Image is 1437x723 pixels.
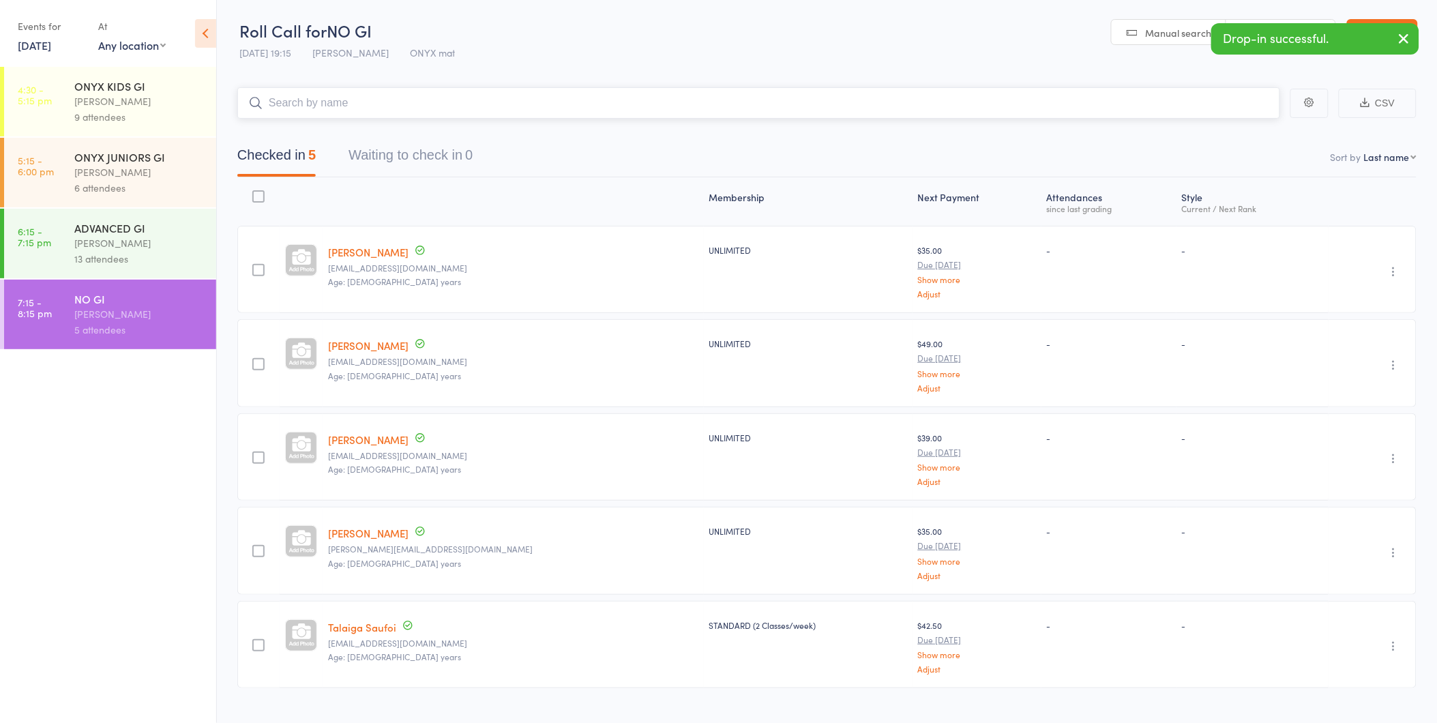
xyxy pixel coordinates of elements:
a: [PERSON_NAME] [328,526,409,540]
button: Checked in5 [237,141,316,177]
a: 5:15 -6:00 pmONYX JUNIORS GI[PERSON_NAME]6 attendees [4,138,216,207]
div: [PERSON_NAME] [74,164,205,180]
div: - [1182,244,1323,256]
div: Events for [18,15,85,38]
div: UNLIMITED [709,244,907,256]
div: $49.00 [918,338,1036,392]
small: jesslor@mail.com [328,544,698,554]
a: Show more [918,557,1036,565]
span: ONYX mat [410,46,455,59]
a: [PERSON_NAME] [328,245,409,259]
a: Show more [918,275,1036,284]
a: Show more [918,650,1036,659]
small: Due [DATE] [918,353,1036,363]
div: - [1047,338,1171,349]
div: - [1047,619,1171,631]
small: Due [DATE] [918,447,1036,457]
small: J_aloiai@hotmail.co.nz [328,263,698,273]
div: 6 attendees [74,180,205,196]
div: UNLIMITED [709,338,907,349]
div: Membership [704,183,913,220]
div: Last name [1364,150,1410,164]
a: Adjust [918,571,1036,580]
a: 4:30 -5:15 pmONYX KIDS GI[PERSON_NAME]9 attendees [4,67,216,136]
div: - [1047,432,1171,443]
small: stevenhuch@hotmail.com [328,451,698,460]
div: - [1182,525,1323,537]
div: Style [1176,183,1329,220]
div: since last grading [1047,204,1171,213]
div: - [1182,432,1323,443]
div: ONYX KIDS GI [74,78,205,93]
div: $35.00 [918,525,1036,579]
a: [DATE] [18,38,51,53]
a: 7:15 -8:15 pmNO GI[PERSON_NAME]5 attendees [4,280,216,349]
span: Age: [DEMOGRAPHIC_DATA] years [328,557,461,569]
div: STANDARD (2 Classes/week) [709,619,907,631]
span: Age: [DEMOGRAPHIC_DATA] years [328,370,461,381]
a: Adjust [918,289,1036,298]
div: Current / Next Rank [1182,204,1323,213]
div: Atten­dances [1041,183,1176,220]
div: ADVANCED GI [74,220,205,235]
div: Next Payment [913,183,1041,220]
div: - [1047,525,1171,537]
span: Age: [DEMOGRAPHIC_DATA] years [328,276,461,287]
a: Show more [918,462,1036,471]
div: 0 [465,147,473,162]
div: NO GI [74,291,205,306]
div: At [98,15,166,38]
time: 6:15 - 7:15 pm [18,226,51,248]
span: [PERSON_NAME] [312,46,389,59]
span: Manual search [1146,26,1212,40]
label: Sort by [1331,150,1361,164]
div: 5 [308,147,316,162]
div: 5 attendees [74,322,205,338]
time: 5:15 - 6:00 pm [18,155,54,177]
span: Roll Call for [239,19,327,42]
a: Adjust [918,383,1036,392]
div: UNLIMITED [709,525,907,537]
span: NO GI [327,19,372,42]
button: CSV [1339,89,1417,118]
div: ONYX JUNIORS GI [74,149,205,164]
time: 4:30 - 5:15 pm [18,84,52,106]
a: 6:15 -7:15 pmADVANCED GI[PERSON_NAME]13 attendees [4,209,216,278]
div: $35.00 [918,244,1036,298]
a: Exit roll call [1347,19,1418,46]
span: Age: [DEMOGRAPHIC_DATA] years [328,651,461,662]
small: Due [DATE] [918,635,1036,645]
a: [PERSON_NAME] [328,338,409,353]
small: Due [DATE] [918,260,1036,269]
a: Show more [918,369,1036,378]
a: Talaiga Saufoi [328,620,396,634]
a: Adjust [918,664,1036,673]
div: 9 attendees [74,109,205,125]
div: - [1182,338,1323,349]
button: Waiting to check in0 [349,141,473,177]
div: [PERSON_NAME] [74,235,205,251]
small: Talaiga.saufoi@gmail.com [328,638,698,648]
div: $42.50 [918,619,1036,673]
time: 7:15 - 8:15 pm [18,297,52,319]
div: UNLIMITED [709,432,907,443]
div: $39.00 [918,432,1036,486]
span: [DATE] 19:15 [239,46,291,59]
small: Due [DATE] [918,541,1036,550]
div: Drop-in successful. [1211,23,1419,55]
div: [PERSON_NAME] [74,306,205,322]
div: - [1182,619,1323,631]
span: Age: [DEMOGRAPHIC_DATA] years [328,463,461,475]
input: Search by name [237,87,1280,119]
div: Any location [98,38,166,53]
a: [PERSON_NAME] [328,432,409,447]
div: - [1047,244,1171,256]
a: Adjust [918,477,1036,486]
div: [PERSON_NAME] [74,93,205,109]
div: 13 attendees [74,251,205,267]
small: Brophymark4@gmail.com [328,357,698,366]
